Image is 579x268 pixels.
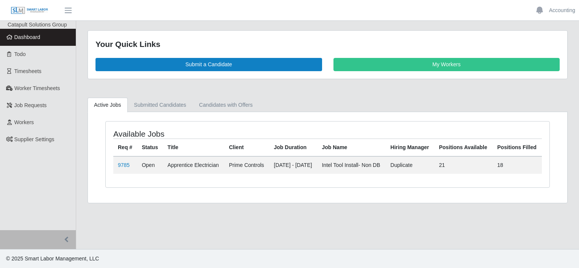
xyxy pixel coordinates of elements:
[434,156,493,174] td: 21
[317,156,386,174] td: Intel Tool Install- Non DB
[333,58,560,71] a: My Workers
[224,156,269,174] td: Prime Controls
[137,156,163,174] td: Open
[113,129,285,139] h4: Available Jobs
[118,162,130,168] a: 9785
[137,139,163,156] th: Status
[549,6,575,14] a: Accounting
[95,58,322,71] a: Submit a Candidate
[434,139,493,156] th: Positions Available
[88,98,128,112] a: Active Jobs
[128,98,193,112] a: Submitted Candidates
[192,98,259,112] a: Candidates with Offers
[14,34,41,40] span: Dashboard
[6,256,99,262] span: © 2025 Smart Labor Management, LLC
[386,156,434,174] td: Duplicate
[317,139,386,156] th: Job Name
[269,156,318,174] td: [DATE] - [DATE]
[113,139,137,156] th: Req #
[95,38,560,50] div: Your Quick Links
[14,51,26,57] span: Todo
[14,119,34,125] span: Workers
[11,6,49,15] img: SLM Logo
[224,139,269,156] th: Client
[493,139,542,156] th: Positions Filled
[386,139,434,156] th: Hiring Manager
[163,156,224,174] td: Apprentice Electrician
[14,102,47,108] span: Job Requests
[8,22,67,28] span: Catapult Solutions Group
[269,139,318,156] th: Job Duration
[14,85,60,91] span: Worker Timesheets
[163,139,224,156] th: Title
[493,156,542,174] td: 18
[14,136,55,142] span: Supplier Settings
[14,68,42,74] span: Timesheets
